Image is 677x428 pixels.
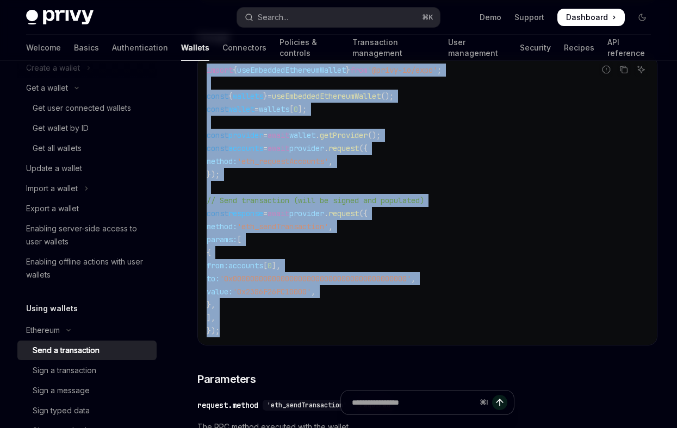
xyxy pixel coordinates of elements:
span: (); [368,130,381,140]
a: Authentication [112,35,168,61]
button: Copy the contents from the code block [617,62,631,77]
span: accounts [228,261,263,270]
a: Sign typed data [17,401,157,420]
span: import [207,65,233,75]
span: await [268,130,289,140]
span: { [233,65,237,75]
span: response [228,209,263,218]
span: 0 [268,261,272,270]
span: , [328,222,333,231]
div: Get wallet by ID [33,122,89,135]
div: Sign a message [33,384,90,397]
button: Send message [492,395,507,410]
span: 'eth_requestAccounts' [237,156,328,166]
span: const [207,91,228,101]
span: '@privy-io/expo' [368,65,437,75]
a: Enabling offline actions with user wallets [17,252,157,285]
button: Toggle dark mode [633,9,651,26]
a: API reference [607,35,651,61]
span: method: [207,222,237,231]
div: Sign typed data [33,404,90,417]
span: useEmbeddedEthereumWallet [237,65,346,75]
div: Get a wallet [26,81,68,95]
span: } [346,65,350,75]
a: Recipes [564,35,594,61]
span: 0 [294,104,298,114]
span: { [228,91,233,101]
span: '0x2386F26FC10000' [233,287,311,297]
div: Update a wallet [26,162,82,175]
span: (); [381,91,394,101]
span: const [207,104,228,114]
span: [ [263,261,268,270]
h5: Using wallets [26,302,78,315]
span: , [328,156,333,166]
span: wallets [259,104,289,114]
span: . [324,209,328,218]
a: Welcome [26,35,61,61]
span: wallet [289,130,315,140]
span: = [263,130,268,140]
span: }); [207,326,220,336]
a: Basics [74,35,99,61]
button: Toggle Get a wallet section [17,78,157,98]
span: '0x0000000000000000000000000000000000000000' [220,274,411,284]
span: const [207,130,228,140]
span: = [268,91,272,101]
a: Sign a message [17,381,157,400]
span: , [411,274,415,284]
a: Sign a transaction [17,361,157,380]
a: Wallets [181,35,209,61]
span: } [263,91,268,101]
span: request [328,143,359,153]
div: Sign a transaction [33,364,96,377]
button: Toggle Import a wallet section [17,179,157,198]
span: ({ [359,143,368,153]
div: Ethereum [26,324,60,337]
span: ({ [359,209,368,218]
button: Ask AI [634,62,648,77]
span: getProvider [320,130,368,140]
span: ⌘ K [422,13,433,22]
a: Export a wallet [17,199,157,218]
a: Policies & controls [280,35,339,61]
a: Get all wallets [17,139,157,158]
span: }); [207,169,220,179]
span: = [263,209,268,218]
a: Get wallet by ID [17,118,157,138]
a: Security [520,35,551,61]
div: Send a transaction [33,344,100,357]
input: Ask a question... [352,391,475,414]
a: Enabling server-side access to user wallets [17,219,157,251]
span: from [350,65,368,75]
span: value: [207,287,233,297]
span: [ [237,235,241,244]
span: ], [207,313,215,323]
span: . [324,143,328,153]
div: Enabling offline actions with user wallets [26,255,150,281]
span: { [207,248,211,257]
span: accounts [228,143,263,153]
span: [ [289,104,294,114]
a: Get user connected wallets [17,98,157,118]
span: provider [228,130,263,140]
span: ; [437,65,442,75]
a: Dashboard [557,9,625,26]
div: Search... [258,11,288,24]
span: to: [207,274,220,284]
div: Import a wallet [26,182,78,195]
button: Toggle Ethereum section [17,320,157,340]
span: , [311,287,315,297]
span: // Send transaction (will be signed and populated) [207,196,424,205]
span: wallet [228,104,254,114]
a: Transaction management [352,35,435,61]
span: }, [207,300,215,310]
span: 'eth_sendTransaction' [237,222,328,231]
a: Send a transaction [17,341,157,360]
span: request [328,209,359,218]
span: await [268,143,289,153]
span: wallets [233,91,263,101]
span: . [315,130,320,140]
button: Report incorrect code [599,62,613,77]
span: provider [289,143,324,153]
